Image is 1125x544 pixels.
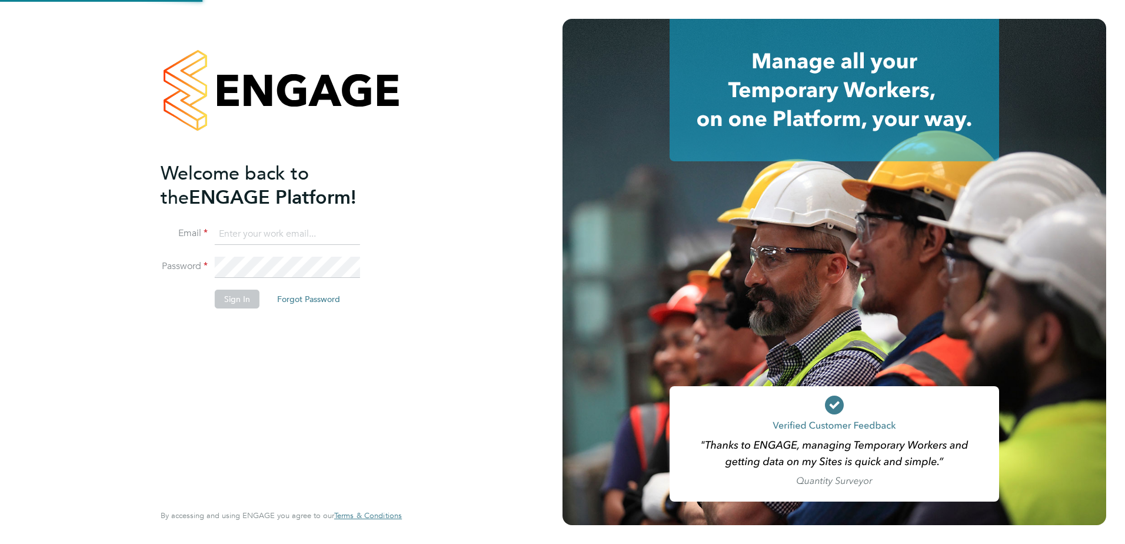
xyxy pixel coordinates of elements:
button: Forgot Password [268,290,350,309]
span: Welcome back to the [161,162,309,209]
h2: ENGAGE Platform! [161,161,390,210]
button: Sign In [215,290,259,309]
input: Enter your work email... [215,224,360,245]
span: Terms & Conditions [334,510,402,520]
a: Terms & Conditions [334,511,402,520]
label: Password [161,260,208,273]
span: By accessing and using ENGAGE you agree to our [161,510,402,520]
label: Email [161,227,208,240]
